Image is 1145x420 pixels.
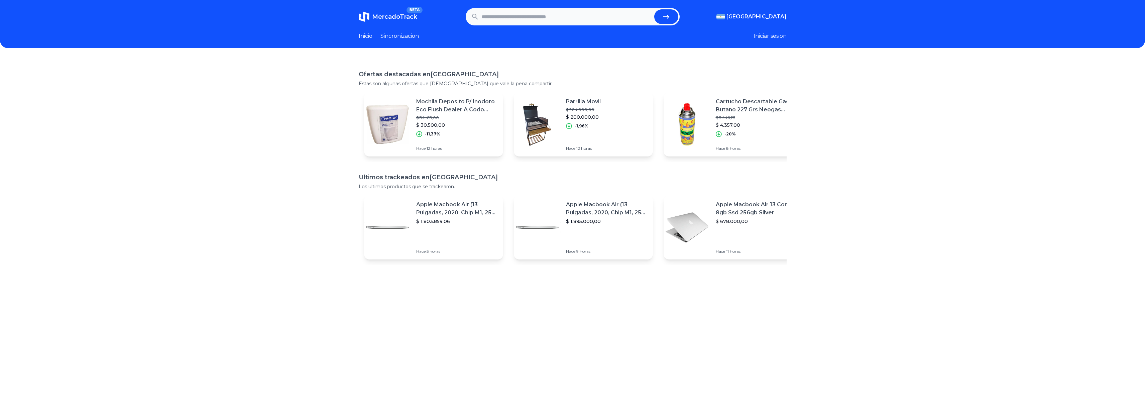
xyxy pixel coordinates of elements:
[416,218,498,225] p: $ 1.803.859,06
[416,115,498,120] p: $ 34.413,00
[566,201,648,217] p: Apple Macbook Air (13 Pulgadas, 2020, Chip M1, 256 Gb De Ssd, 8 Gb De Ram) - Plata
[514,101,561,148] img: Featured image
[514,204,561,251] img: Featured image
[716,249,797,254] p: Hace 11 horas
[407,7,422,13] span: BETA
[425,131,440,137] p: -11,37%
[359,173,787,182] h1: Ultimos trackeados en [GEOGRAPHIC_DATA]
[416,249,498,254] p: Hace 5 horas
[416,146,498,151] p: Hace 12 horas
[416,98,498,114] p: Mochila Deposito P/ Inodoro Eco Flush Dealer A Codo Completa
[566,114,601,120] p: $ 200.000,00
[380,32,419,40] a: Sincronizacion
[716,115,797,120] p: $ 5.446,25
[359,11,369,22] img: MercadoTrack
[716,98,797,114] p: Cartucho Descartable Gas Butano 227 Grs Neogas 11129/2 Mm
[754,32,787,40] button: Iniciar sesion
[359,11,417,22] a: MercadoTrackBETA
[726,13,787,21] span: [GEOGRAPHIC_DATA]
[664,92,803,156] a: Featured imageCartucho Descartable Gas Butano 227 Grs Neogas 11129/2 Mm$ 5.446,25$ 4.357,00-20%Ha...
[359,183,787,190] p: Los ultimos productos que se trackearon.
[514,92,653,156] a: Featured imageParrilla Movil$ 204.000,00$ 200.000,00-1,96%Hace 12 horas
[664,195,803,259] a: Featured imageApple Macbook Air 13 Core I5 8gb Ssd 256gb Silver$ 678.000,00Hace 11 horas
[364,92,503,156] a: Featured imageMochila Deposito P/ Inodoro Eco Flush Dealer A Codo Completa$ 34.413,00$ 30.500,00-...
[566,107,601,112] p: $ 204.000,00
[716,14,725,19] img: Argentina
[416,201,498,217] p: Apple Macbook Air (13 Pulgadas, 2020, Chip M1, 256 Gb De Ssd, 8 Gb De Ram) - Plata
[359,70,787,79] h1: Ofertas destacadas en [GEOGRAPHIC_DATA]
[664,101,710,148] img: Featured image
[716,13,787,21] button: [GEOGRAPHIC_DATA]
[364,195,503,259] a: Featured imageApple Macbook Air (13 Pulgadas, 2020, Chip M1, 256 Gb De Ssd, 8 Gb De Ram) - Plata$...
[514,195,653,259] a: Featured imageApple Macbook Air (13 Pulgadas, 2020, Chip M1, 256 Gb De Ssd, 8 Gb De Ram) - Plata$...
[575,123,588,129] p: -1,96%
[364,101,411,148] img: Featured image
[416,122,498,128] p: $ 30.500,00
[364,204,411,251] img: Featured image
[566,98,601,106] p: Parrilla Movil
[566,218,648,225] p: $ 1.895.000,00
[566,146,601,151] p: Hace 12 horas
[716,122,797,128] p: $ 4.357,00
[716,201,797,217] p: Apple Macbook Air 13 Core I5 8gb Ssd 256gb Silver
[716,146,797,151] p: Hace 8 horas
[664,204,710,251] img: Featured image
[359,80,787,87] p: Estas son algunas ofertas que [DEMOGRAPHIC_DATA] que vale la pena compartir.
[372,13,417,20] span: MercadoTrack
[724,131,736,137] p: -20%
[716,218,797,225] p: $ 678.000,00
[359,32,372,40] a: Inicio
[566,249,648,254] p: Hace 9 horas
